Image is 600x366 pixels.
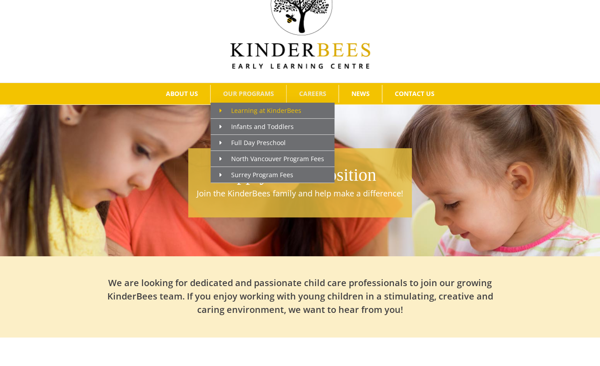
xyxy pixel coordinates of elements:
span: Infants and Toddlers [220,122,294,131]
span: OUR PROGRAMS [223,91,274,97]
a: Learning at KinderBees [211,103,334,119]
a: ABOUT US [153,85,210,103]
p: Join the KinderBees family and help make a difference! [193,187,407,200]
span: Learning at KinderBees [220,106,301,115]
a: North Vancouver Program Fees [211,151,334,167]
a: CAREERS [287,85,338,103]
span: North Vancouver Program Fees [220,154,324,163]
span: CONTACT US [395,91,435,97]
span: Surrey Program Fees [220,171,293,179]
a: Full Day Preschool [211,135,334,151]
h1: Apply For A Position [193,162,407,187]
a: Surrey Program Fees [211,167,334,183]
h2: We are looking for dedicated and passionate child care professionals to join our growing KinderBe... [103,276,497,316]
a: CONTACT US [382,85,447,103]
a: NEWS [339,85,382,103]
a: Infants and Toddlers [211,119,334,135]
span: ABOUT US [166,91,198,97]
a: OUR PROGRAMS [211,85,286,103]
span: CAREERS [299,91,326,97]
span: NEWS [351,91,370,97]
nav: Main Menu [13,83,587,104]
span: Full Day Preschool [220,138,286,147]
